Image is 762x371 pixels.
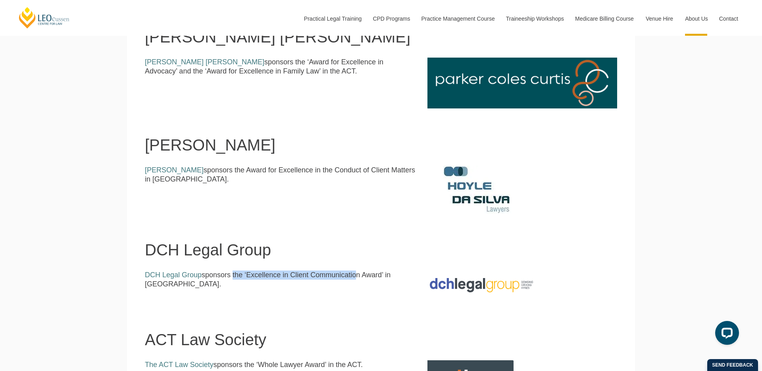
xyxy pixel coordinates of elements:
a: [PERSON_NAME] [145,166,204,174]
h1: DCH Legal Group [145,241,617,259]
a: Venue Hire [640,2,679,36]
a: CPD Programs [367,2,415,36]
a: Practice Management Course [416,2,500,36]
a: Traineeship Workshops [500,2,569,36]
a: Contact [713,2,744,36]
a: [PERSON_NAME] [PERSON_NAME] [145,58,264,66]
iframe: LiveChat chat widget [709,318,742,351]
h1: ACT Law Society [145,331,617,348]
a: Practical Legal Training [298,2,367,36]
a: Medicare Billing Course [569,2,640,36]
h1: [PERSON_NAME] [145,136,617,154]
a: DCH Legal Group [145,271,202,279]
p: sponsors the Award for Excellence in the Conduct of Client Matters in [GEOGRAPHIC_DATA]. [145,166,416,184]
h1: [PERSON_NAME] [PERSON_NAME] [145,28,617,46]
a: [PERSON_NAME] Centre for Law [18,6,71,29]
p: sponsors the ‘Award for Excellence in Advocacy’ and the ‘Award for Excellence in Family Law’ in t... [145,58,416,76]
p: sponsors the ‘Whole Lawyer Award’ in the ACT. [145,360,416,369]
a: About Us [679,2,713,36]
a: The ACT Law Society [145,361,214,369]
p: sponsors the ‘Excellence in Client Communication Award’ in [GEOGRAPHIC_DATA]. [145,271,416,289]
